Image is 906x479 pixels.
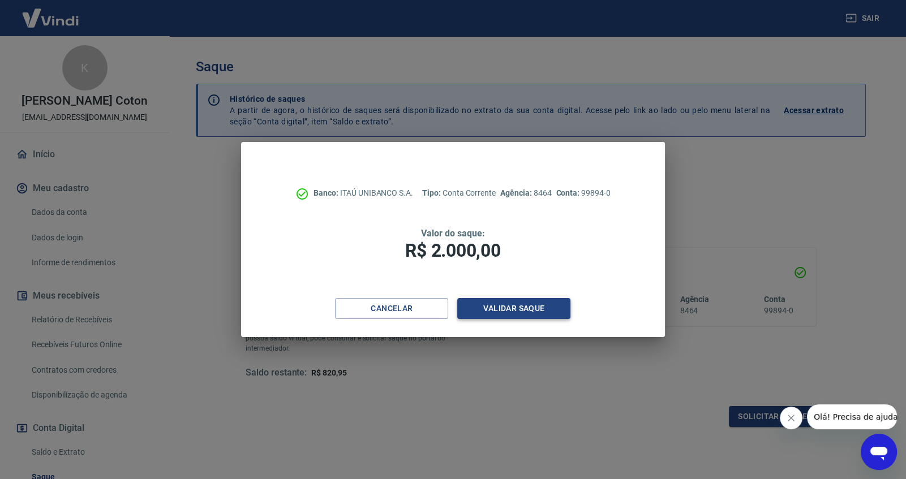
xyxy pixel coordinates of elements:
[500,188,534,197] span: Agência:
[457,298,570,319] button: Validar saque
[861,434,897,470] iframe: Botão para abrir a janela de mensagens
[500,187,551,199] p: 8464
[314,187,413,199] p: ITAÚ UNIBANCO S.A.
[780,407,802,429] iframe: Fechar mensagem
[556,187,610,199] p: 99894-0
[7,8,95,17] span: Olá! Precisa de ajuda?
[556,188,581,197] span: Conta:
[421,228,484,239] span: Valor do saque:
[335,298,448,319] button: Cancelar
[422,188,443,197] span: Tipo:
[314,188,340,197] span: Banco:
[422,187,496,199] p: Conta Corrente
[405,240,500,261] span: R$ 2.000,00
[807,404,897,429] iframe: Mensagem da empresa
